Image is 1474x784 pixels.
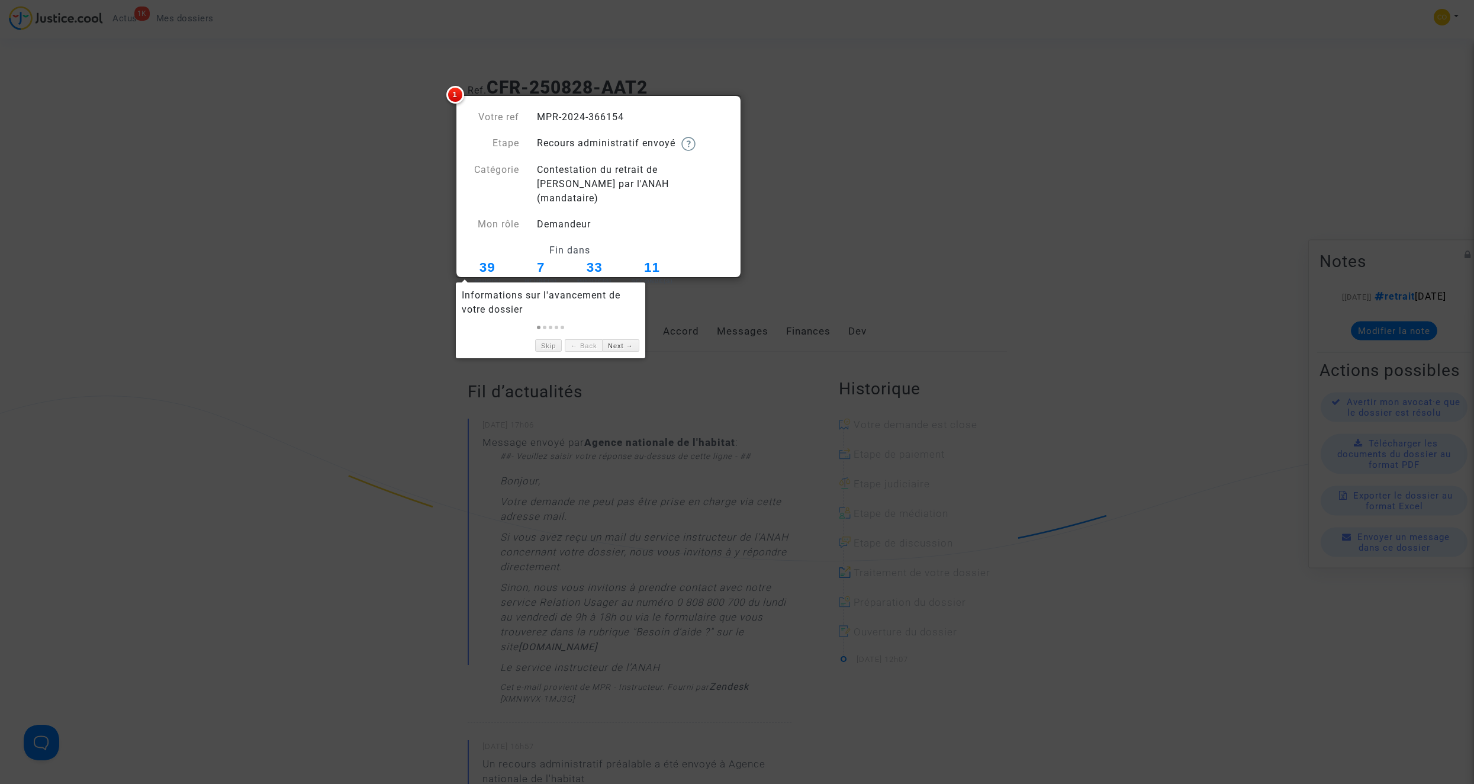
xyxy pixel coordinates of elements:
span: 33 [573,258,616,278]
span: 7 [524,258,558,278]
div: Seconde(s) [631,277,674,285]
div: Minute(s) [573,277,616,285]
div: Etape [459,136,529,151]
div: Votre ref [459,110,529,124]
div: Informations sur l'avancement de votre dossier [462,288,639,317]
a: Next → [602,339,639,352]
div: Recours administratif envoyé [528,136,737,151]
span: 1 [446,86,464,104]
div: Fin dans [459,243,681,258]
div: Mon rôle [459,217,529,232]
div: MPR-2024-366154 [528,110,737,124]
span: 39 [466,258,509,278]
a: Skip [535,339,562,352]
div: Contestation du retrait de [PERSON_NAME] par l'ANAH (mandataire) [528,163,737,205]
span: 11 [631,258,674,278]
a: ← Back [565,339,602,352]
div: Catégorie [459,163,529,205]
div: Demandeur [528,217,737,232]
div: Heure(s) [524,277,558,285]
img: help.svg [681,137,696,151]
div: Jour(s) [466,277,509,285]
